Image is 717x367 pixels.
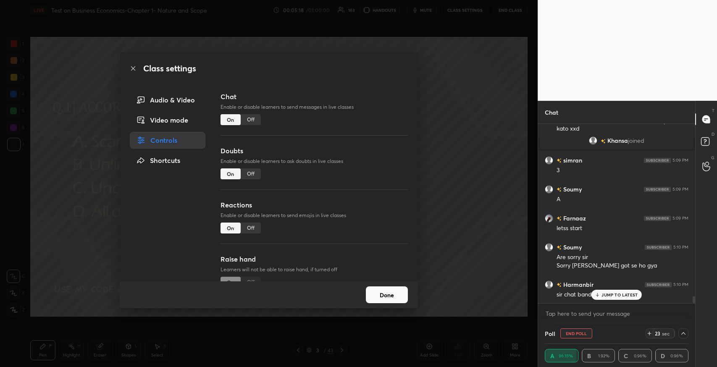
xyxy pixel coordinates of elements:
[241,114,261,125] div: Off
[241,168,261,179] div: Off
[221,200,408,210] h3: Reactions
[221,254,408,264] h3: Raise hand
[366,286,408,303] button: Done
[654,330,661,337] div: 23
[538,101,565,123] p: Chat
[562,156,582,165] h6: simran
[672,158,688,163] div: 5:09 PM
[221,266,408,273] p: Learners will not be able to raise hand, if turned off
[557,283,562,287] img: no-rating-badge.077c3623.svg
[712,107,714,114] p: T
[221,146,408,156] h3: Doubts
[130,112,205,128] div: Video mode
[557,224,688,233] div: letss start
[545,156,553,165] img: default.png
[545,280,553,289] img: default.png
[130,92,205,108] div: Audio & Video
[545,214,553,223] img: 5491ccc22d904c2da88518692c811d1d.jpg
[562,214,586,223] h6: Farnaaz⁠
[672,187,688,192] div: 5:09 PM
[557,158,562,163] img: no-rating-badge.077c3623.svg
[221,168,241,179] div: On
[601,292,638,297] p: JUMP TO LATEST
[645,245,672,250] img: 4P8fHbbgJtejmAAAAAElFTkSuQmCC
[557,117,688,133] div: [PERSON_NAME] [PERSON_NAME] hai pat na kato xxd
[557,262,688,270] div: Sorry [PERSON_NAME] got se ho gya
[557,253,688,262] div: Are sorry sir
[557,187,562,192] img: no-rating-badge.077c3623.svg
[645,282,672,287] img: 4P8fHbbgJtejmAAAAAElFTkSuQmCC
[560,328,592,338] button: End Poll
[130,132,205,149] div: Controls
[628,137,644,144] span: joined
[644,158,671,163] img: 4P8fHbbgJtejmAAAAAElFTkSuQmCC
[545,243,553,252] img: default.png
[221,103,408,111] p: Enable or disable learners to send messages in live classes
[557,195,688,204] div: A
[557,216,562,221] img: no-rating-badge.077c3623.svg
[221,212,408,219] p: Enable or disable learners to send emojis in live classes
[589,136,597,145] img: default.png
[562,185,582,194] h6: Soumy
[221,92,408,102] h3: Chat
[557,166,688,175] div: 3
[557,291,688,299] div: sir chat band kar dijiye
[711,155,714,161] p: G
[644,216,671,221] img: 4P8fHbbgJtejmAAAAAElFTkSuQmCC
[562,280,594,289] h6: Harmanbir
[557,245,562,250] img: no-rating-badge.077c3623.svg
[644,187,671,192] img: 4P8fHbbgJtejmAAAAAElFTkSuQmCC
[130,152,205,169] div: Shortcuts
[712,131,714,137] p: D
[607,137,628,144] span: Khansa
[562,243,582,252] h6: Soumy
[143,62,196,75] h2: Class settings
[601,139,606,144] img: no-rating-badge.077c3623.svg
[545,185,553,194] img: default.png
[673,282,688,287] div: 5:10 PM
[241,223,261,233] div: Off
[221,157,408,165] p: Enable or disable learners to ask doubts in live classes
[661,330,671,337] div: sec
[538,124,695,304] div: grid
[545,329,555,338] h4: Poll
[221,223,241,233] div: On
[672,216,688,221] div: 5:09 PM
[221,114,241,125] div: On
[673,245,688,250] div: 5:10 PM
